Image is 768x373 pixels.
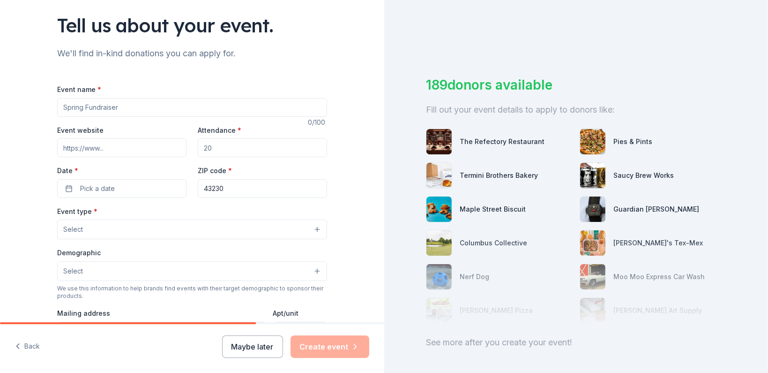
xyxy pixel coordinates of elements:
button: Back [15,337,40,357]
span: Select [63,224,83,235]
label: Mailing address [57,309,110,318]
label: Date [57,166,186,175]
label: Demographic [57,248,101,258]
span: Pick a date [80,183,115,194]
img: photo for The Refectory Restaurant [426,129,452,154]
span: Select [63,266,83,277]
input: Spring Fundraiser [57,98,327,117]
div: Pies & Pints [613,136,652,147]
div: See more after you create your event! [426,335,726,350]
label: Event type [57,207,97,216]
div: 189 donors available [426,75,726,95]
div: The Refectory Restaurant [460,136,544,147]
input: Enter a US address [57,322,266,341]
input: # [273,322,327,341]
label: Apt/unit [273,309,299,318]
label: ZIP code [198,166,232,175]
div: Saucy Brew Works [613,170,674,181]
div: Tell us about your event. [57,12,327,38]
input: https://www... [57,138,186,157]
input: 12345 (U.S. only) [198,179,327,198]
img: photo for Termini Brothers Bakery [426,163,452,188]
img: photo for Pies & Pints [580,129,605,154]
label: Event website [57,126,104,135]
button: Pick a date [57,179,186,198]
div: Fill out your event details to apply to donors like: [426,102,726,117]
div: Termini Brothers Bakery [460,170,538,181]
div: We'll find in-kind donations you can apply for. [57,46,327,61]
img: photo for Saucy Brew Works [580,163,605,188]
img: photo for Guardian Angel Device [580,197,605,222]
label: Attendance [198,126,241,135]
div: Maple Street Biscuit [460,204,526,215]
button: Maybe later [222,335,283,358]
div: 0 /100 [308,117,327,128]
div: We use this information to help brands find events with their target demographic to sponsor their... [57,285,327,300]
img: photo for Maple Street Biscuit [426,197,452,222]
div: Guardian [PERSON_NAME] [613,204,699,215]
button: Select [57,261,327,281]
button: Select [57,220,327,239]
input: 20 [198,138,327,157]
label: Event name [57,85,101,94]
